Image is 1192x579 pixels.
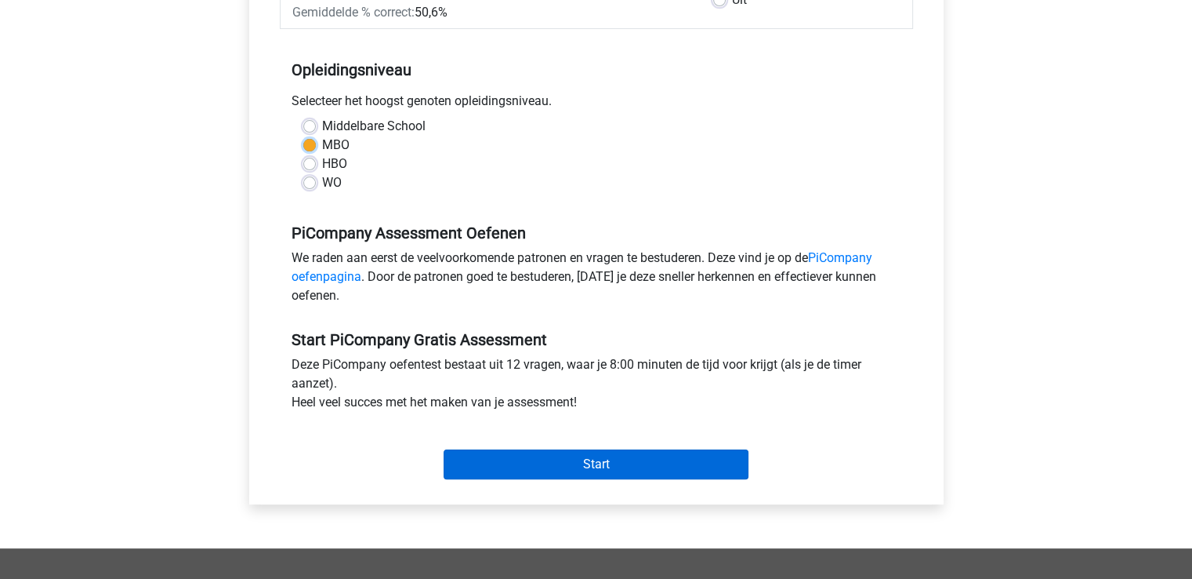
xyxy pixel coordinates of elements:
[280,92,913,117] div: Selecteer het hoogst genoten opleidingsniveau.
[292,224,901,242] h5: PiCompany Assessment Oefenen
[292,330,901,349] h5: Start PiCompany Gratis Assessment
[322,117,426,136] label: Middelbare School
[280,249,913,311] div: We raden aan eerst de veelvoorkomende patronen en vragen te bestuderen. Deze vind je op de . Door...
[292,5,415,20] span: Gemiddelde % correct:
[322,173,342,192] label: WO
[322,155,347,173] label: HBO
[322,136,350,155] label: MBO
[280,355,913,418] div: Deze PiCompany oefentest bestaat uit 12 vragen, waar je 8:00 minuten de tijd voor krijgt (als je ...
[281,3,701,22] div: 50,6%
[444,450,748,479] input: Start
[292,54,901,86] h5: Opleidingsniveau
